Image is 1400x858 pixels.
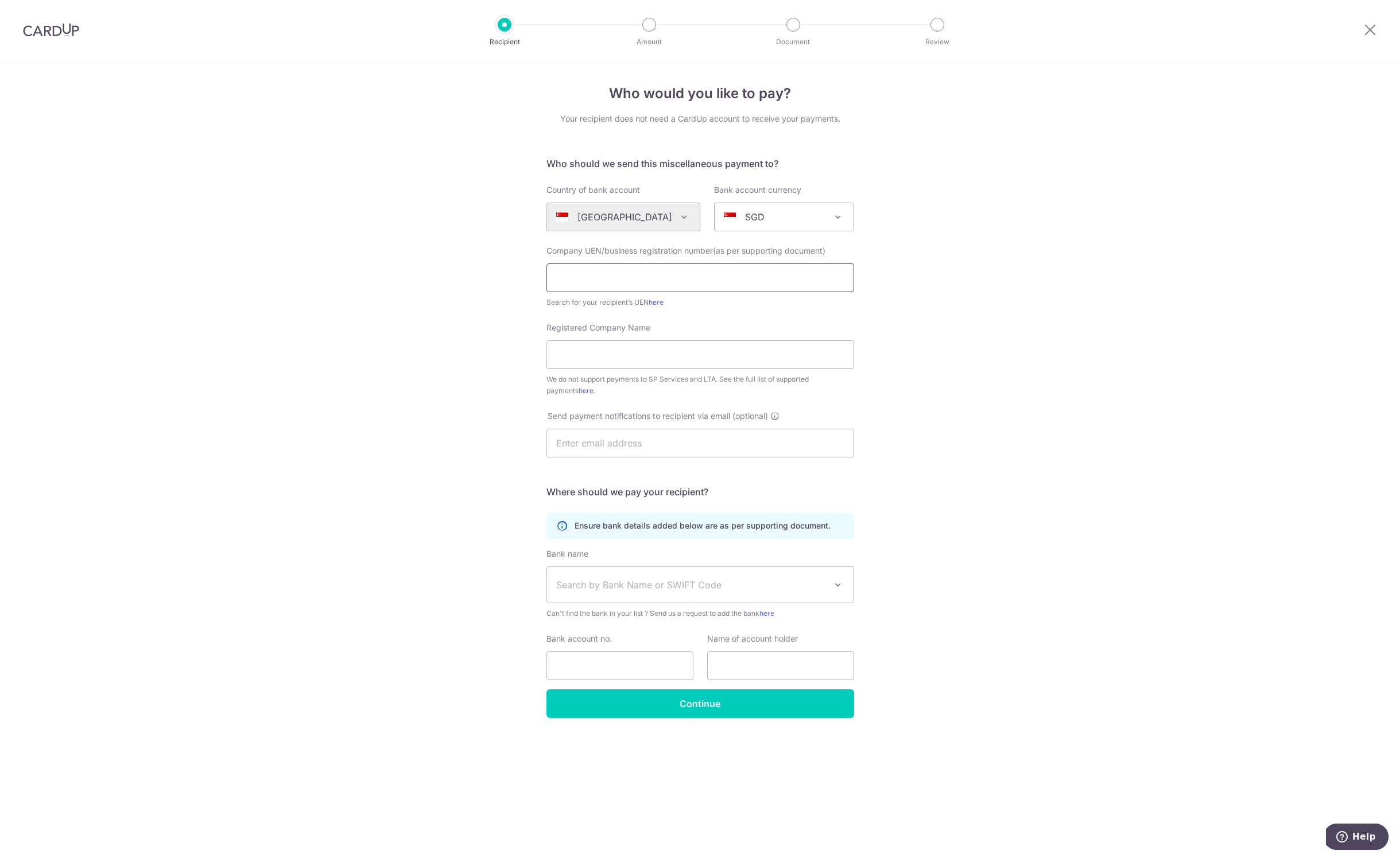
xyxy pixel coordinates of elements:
[546,157,854,170] h5: Who should we send this miscellaneous payment to?
[462,36,547,48] p: Recipient
[1326,824,1389,852] iframe: Opens a widget where you can find more information
[714,203,854,231] span: SGD
[575,520,831,531] p: Ensure bank details added below are as per supporting document.
[579,386,594,395] a: here
[714,184,801,196] label: Bank account currency
[546,83,854,104] h4: Who would you like to pay?
[649,298,664,306] a: here
[26,8,50,18] span: Help
[546,608,854,619] span: Can't find the bank in your list ? Send us a request to add the bank
[546,184,640,196] label: Country of bank account
[546,485,854,499] h5: Where should we pay your recipient?
[759,609,774,618] a: here
[546,246,825,255] span: Company UEN/business registration number(as per supporting document)
[546,633,612,645] label: Bank account no.
[546,548,588,560] label: Bank name
[546,429,854,457] input: Enter email address
[546,323,650,332] span: Registered Company Name
[895,36,980,48] p: Review
[548,410,768,422] span: Send payment notifications to recipient via email (optional)
[707,633,798,645] label: Name of account holder
[556,578,826,592] span: Search by Bank Name or SWIFT Code
[745,210,765,224] p: SGD
[546,297,854,308] div: Search for your recipient’s UEN
[23,23,79,37] img: CardUp
[546,374,854,397] div: We do not support payments to SP Services and LTA. See the full list of supported payments .
[546,113,854,125] div: Your recipient does not need a CardUp account to receive your payments.
[715,203,854,231] span: SGD
[607,36,692,48] p: Amount
[751,36,836,48] p: Document
[546,689,854,718] input: Continue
